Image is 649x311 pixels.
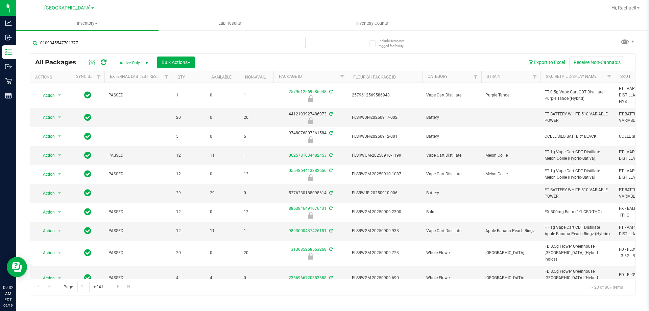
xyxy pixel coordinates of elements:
[109,275,168,281] span: PASSED
[347,20,397,26] span: Inventory Counts
[426,152,477,159] span: Vape Cart Distillate
[55,132,64,141] span: select
[55,170,64,179] span: select
[545,187,611,200] span: FT BATTERY WHITE 510 VARIABLE POWER
[337,71,348,83] a: Filter
[55,113,64,122] span: select
[426,209,477,215] span: Balm
[485,275,536,281] span: [GEOGRAPHIC_DATA]
[529,71,540,83] a: Filter
[210,275,236,281] span: 4
[55,188,64,198] span: select
[353,75,396,80] a: Flourish Package ID
[37,207,55,217] span: Action
[545,89,611,102] span: FT 0.5g Vape Cart CDT Distillate Purple Tahoe (Hybrid)
[272,117,349,124] div: Newly Received
[352,250,418,256] span: FLSRWGM-20250909-723
[109,92,168,98] span: PASSED
[245,75,275,80] a: Non-Available
[272,253,349,260] div: Newly Received
[244,250,269,256] span: 20
[210,92,236,98] span: 0
[328,228,333,233] span: Sync from Compliance System
[109,250,168,256] span: PASSED
[485,171,536,177] span: Melon Collie
[352,92,418,98] span: 2579612569586948
[35,59,83,66] span: All Packages
[328,131,333,135] span: Sync from Compliance System
[55,91,64,100] span: select
[487,74,501,79] a: Strain
[244,171,269,177] span: 12
[272,174,349,181] div: Newly Received
[328,275,333,280] span: Sync from Compliance System
[37,226,55,236] span: Action
[210,190,236,196] span: 29
[110,74,163,79] a: External Lab Test Result
[209,20,250,26] span: Lab Results
[177,75,185,80] a: Qty
[545,268,611,288] span: FD 3.5g Flower Greenhouse [GEOGRAPHIC_DATA] (Hybrid-Indica)
[176,171,202,177] span: 12
[55,248,64,258] span: select
[37,188,55,198] span: Action
[524,57,569,68] button: Export to Excel
[328,112,333,116] span: Sync from Compliance System
[37,113,55,122] span: Action
[545,168,611,181] span: FT 1g Vape Cart CDT Distillate Melon Collie (Hybrid-Sativa)
[244,152,269,159] span: 1
[210,133,236,140] span: 0
[30,38,306,48] input: Search Package ID, Item Name, SKU, Lot or Part Number...
[352,171,418,177] span: FLSRWGM-20250910-1087
[426,92,477,98] span: Vape Cart Distillate
[157,57,195,68] button: Bulk Actions
[3,303,13,308] p: 09/19
[289,228,327,233] a: 9893000437426181
[76,74,102,79] a: Sync Status
[289,168,327,173] a: 0554864413382656
[620,74,641,79] a: SKU Name
[272,111,349,124] div: 4412193927486973
[44,5,91,11] span: [GEOGRAPHIC_DATA]
[37,91,55,100] span: Action
[210,250,236,256] span: 0
[352,133,418,140] span: FLSRWJR-20250912-001
[37,151,55,160] span: Action
[37,170,55,179] span: Action
[244,190,269,196] span: 0
[176,209,202,215] span: 12
[352,152,418,159] span: FLSRWGM-20250910-1199
[210,209,236,215] span: 0
[569,57,625,68] button: Receive Non-Cannabis
[379,38,412,48] span: Include items not tagged for facility
[84,169,91,179] span: In Sync
[210,171,236,177] span: 0
[176,133,202,140] span: 5
[289,153,327,158] a: 0625781034482453
[328,206,333,211] span: Sync from Compliance System
[426,171,477,177] span: Vape Cart Distillate
[244,228,269,234] span: 1
[485,228,536,234] span: Apple Banana Peach Ringz
[124,282,134,291] a: Go to the last page
[176,190,202,196] span: 29
[545,111,611,124] span: FT BATTERY WHITE 510 VARIABLE POWER
[244,133,269,140] span: 5
[545,224,611,237] span: FT 1g Vape Cart CDT Distillate Apple Banana Peach Ringz (Hybrid)
[5,63,12,70] inline-svg: Outbound
[328,89,333,94] span: Sync from Compliance System
[55,226,64,236] span: select
[485,250,536,256] span: [GEOGRAPHIC_DATA]
[426,190,477,196] span: Battery
[272,130,349,143] div: 9748076807361584
[611,5,636,10] span: Hi, Rachael!
[272,95,349,102] div: Locked due to Testing Failure
[16,20,159,26] span: Inventory
[84,248,91,258] span: In Sync
[272,190,349,196] div: 5276230188098614
[55,151,64,160] span: select
[272,136,349,143] div: Newly Received
[328,247,333,252] span: Sync from Compliance System
[545,209,611,215] span: FX 300mg Balm (1:1 CBD:THC)
[545,133,611,140] span: CCELL SILO BATTERY BLACK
